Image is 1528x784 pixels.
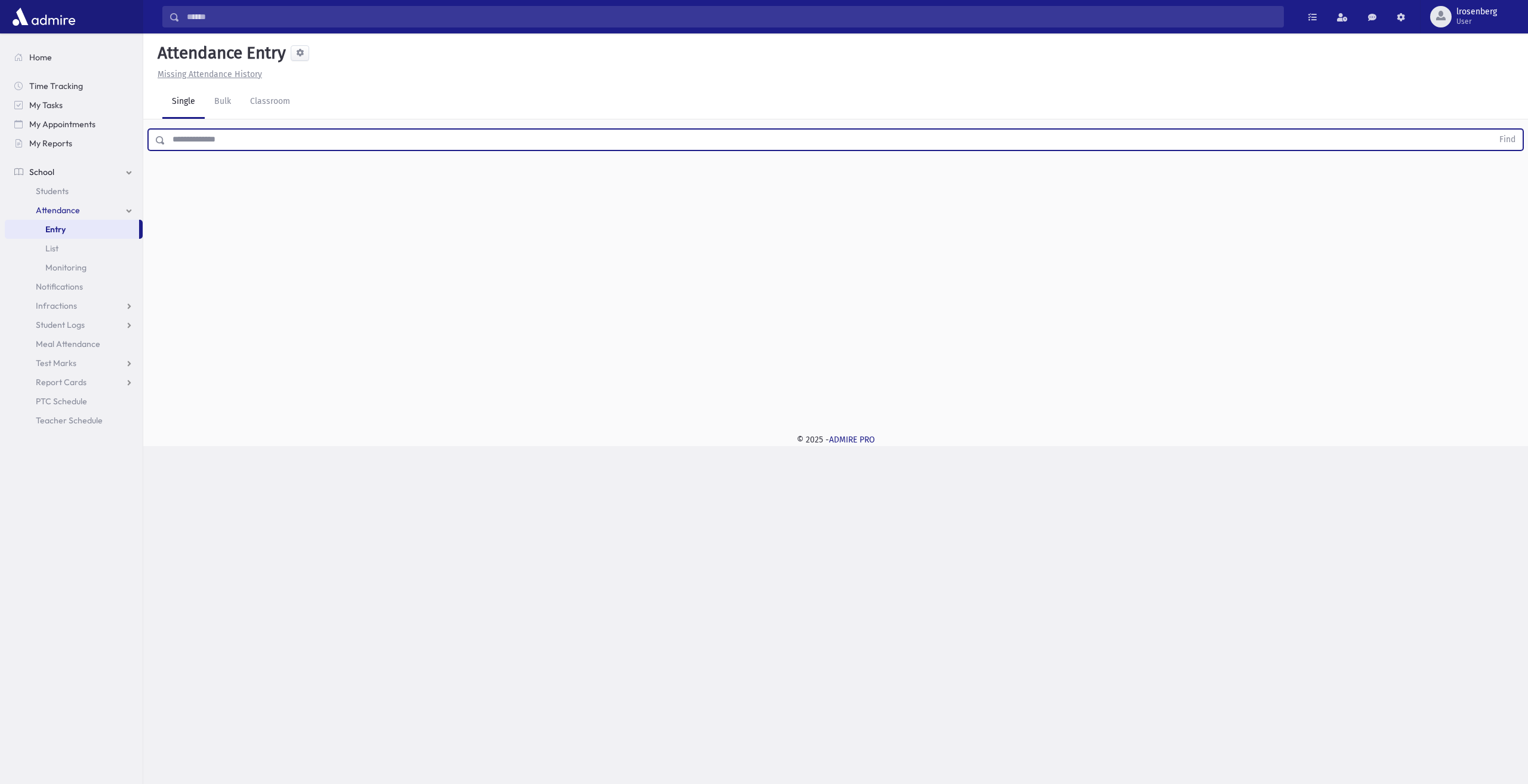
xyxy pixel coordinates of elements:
div: © 2025 - [162,433,1509,446]
span: User [1456,17,1497,26]
a: My Tasks [5,96,143,115]
span: List [45,243,58,254]
a: Report Cards [5,373,143,392]
span: Monitoring [45,262,87,273]
span: Attendance [36,205,80,216]
h5: Attendance Entry [153,43,286,63]
a: List [5,239,143,258]
a: My Appointments [5,115,143,134]
a: Time Tracking [5,76,143,96]
span: Students [36,186,69,196]
span: Report Cards [36,377,87,388]
a: Classroom [241,85,300,119]
span: School [29,167,54,177]
span: Student Logs [36,319,85,330]
span: Entry [45,224,66,235]
a: Meal Attendance [5,334,143,353]
span: Notifications [36,281,83,292]
a: Notifications [5,277,143,296]
a: Entry [5,220,139,239]
img: AdmirePro [10,5,78,29]
a: Test Marks [5,353,143,373]
span: My Appointments [29,119,95,130]
span: Home [29,52,52,63]
a: School [5,162,143,182]
u: Missing Attendance History [158,69,262,79]
span: Test Marks [36,358,76,368]
a: PTC Schedule [5,392,143,411]
span: Meal Attendance [36,339,100,349]
a: Home [5,48,143,67]
a: Students [5,182,143,201]
a: Infractions [5,296,143,315]
span: Infractions [36,300,77,311]
a: Single [162,85,205,119]
a: My Reports [5,134,143,153]
a: Bulk [205,85,241,119]
span: My Reports [29,138,72,149]
a: Teacher Schedule [5,411,143,430]
span: Time Tracking [29,81,83,91]
input: Search [180,6,1283,27]
a: Monitoring [5,258,143,277]
span: My Tasks [29,100,63,110]
span: PTC Schedule [36,396,87,407]
a: Attendance [5,201,143,220]
button: Find [1492,130,1523,150]
span: lrosenberg [1456,7,1497,17]
a: Student Logs [5,315,143,334]
a: ADMIRE PRO [829,435,875,445]
a: Missing Attendance History [153,69,262,79]
span: Teacher Schedule [36,415,103,426]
